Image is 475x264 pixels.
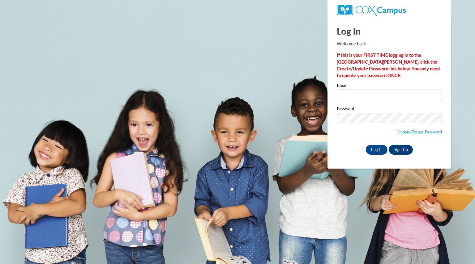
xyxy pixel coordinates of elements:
[337,83,442,90] label: Email
[337,7,406,12] a: COX Campus
[389,145,413,155] a: Sign Up
[337,25,442,37] h1: Log In
[337,52,440,78] strong: If this is your FIRST TIME logging in to the [GEOGRAPHIC_DATA][PERSON_NAME], click the Create/Upd...
[337,5,406,16] img: COX Campus
[337,40,442,47] p: Welcome back!
[397,129,442,134] a: Update/Forgot Password
[366,145,387,155] input: Log In
[337,107,442,113] label: Password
